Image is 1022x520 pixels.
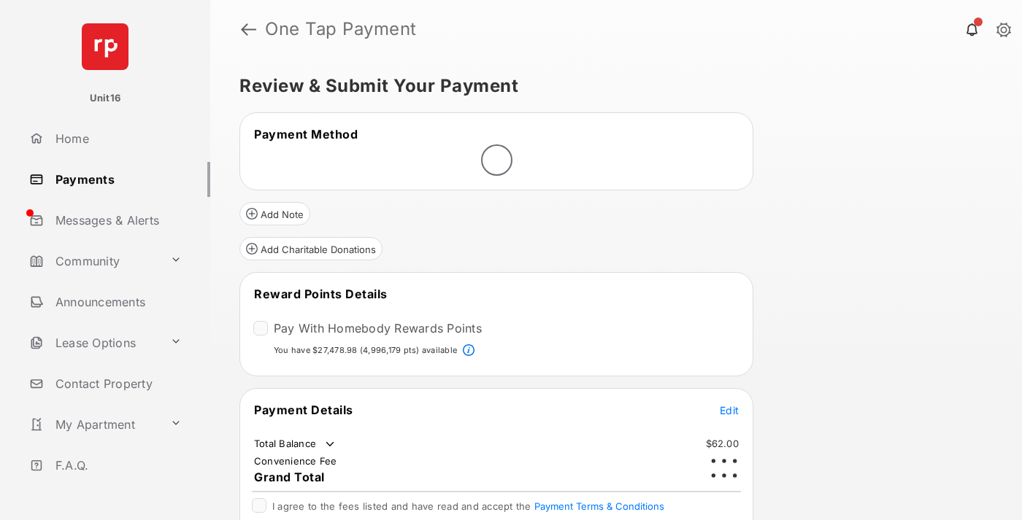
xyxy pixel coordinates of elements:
h5: Review & Submit Your Payment [239,77,981,95]
button: I agree to the fees listed and have read and accept the [534,500,664,512]
button: Edit [720,403,739,417]
p: You have $27,478.98 (4,996,179 pts) available [274,344,457,357]
a: My Apartment [23,407,164,442]
td: Total Balance [253,437,337,451]
span: Grand Total [254,470,325,484]
button: Add Note [239,202,310,225]
td: $62.00 [705,437,740,450]
span: Reward Points Details [254,287,388,301]
a: Announcements [23,284,210,319]
a: Messages & Alerts [23,203,210,238]
a: Lease Options [23,325,164,360]
p: Unit16 [90,91,121,106]
span: Payment Method [254,127,358,141]
label: Pay With Homebody Rewards Points [274,321,482,335]
span: Payment Details [254,403,353,417]
a: Contact Property [23,366,210,401]
span: Edit [720,404,739,416]
a: Home [23,121,210,156]
button: Add Charitable Donations [239,237,383,260]
span: I agree to the fees listed and have read and accept the [272,500,664,512]
img: svg+xml;base64,PHN2ZyB4bWxucz0iaHR0cDovL3d3dy53My5vcmcvMjAwMC9zdmciIHdpZHRoPSI2NCIgaGVpZ2h0PSI2NC... [82,23,128,70]
strong: One Tap Payment [265,20,417,38]
a: F.A.Q. [23,448,210,483]
a: Payments [23,162,210,197]
a: Community [23,244,164,279]
td: Convenience Fee [253,454,338,467]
